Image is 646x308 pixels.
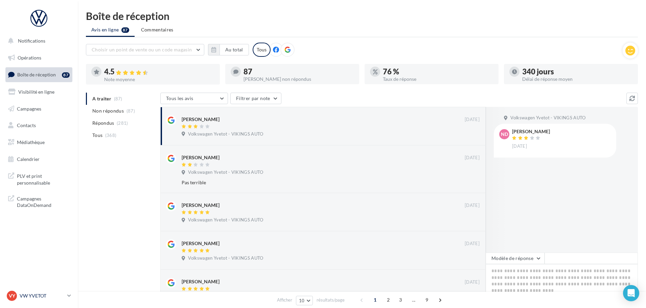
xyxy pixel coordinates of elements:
[17,72,56,77] span: Boîte de réception
[244,77,354,81] div: [PERSON_NAME] non répondus
[465,203,480,209] span: [DATE]
[4,67,74,82] a: Boîte de réception87
[17,122,36,128] span: Contacts
[17,156,40,162] span: Calendrier
[370,294,380,305] span: 1
[117,120,128,126] span: (281)
[92,132,102,139] span: Tous
[4,191,74,211] a: Campagnes DataOnDemand
[62,72,70,78] div: 87
[277,297,292,303] span: Afficher
[92,108,124,114] span: Non répondus
[4,169,74,189] a: PLV et print personnalisable
[244,68,354,75] div: 87
[383,68,493,75] div: 76 %
[510,115,585,121] span: Volkswagen Yvetot - VIKINGS AUTO
[522,77,632,81] div: Délai de réponse moyen
[18,38,45,44] span: Notifications
[104,68,214,76] div: 4.5
[182,154,220,161] div: [PERSON_NAME]
[86,11,638,21] div: Boîte de réception
[465,279,480,285] span: [DATE]
[296,296,313,305] button: 10
[105,133,117,138] span: (368)
[17,105,41,111] span: Campagnes
[141,26,174,33] span: Commentaires
[253,43,271,57] div: Tous
[501,131,508,138] span: ND
[512,129,550,134] div: [PERSON_NAME]
[4,152,74,166] a: Calendrier
[17,171,70,186] span: PLV et print personnalisable
[17,139,45,145] span: Médiathèque
[408,294,419,305] span: ...
[465,155,480,161] span: [DATE]
[421,294,432,305] span: 9
[317,297,345,303] span: résultats/page
[208,44,249,55] button: Au total
[383,294,394,305] span: 2
[9,292,15,299] span: VY
[4,85,74,99] a: Visibilité en ligne
[17,194,70,209] span: Campagnes DataOnDemand
[188,255,263,261] span: Volkswagen Yvetot - VIKINGS AUTO
[182,202,220,209] div: [PERSON_NAME]
[299,298,305,303] span: 10
[5,289,72,302] a: VY VW YVETOT
[166,95,193,101] span: Tous les avis
[623,285,639,301] div: Open Intercom Messenger
[522,68,632,75] div: 340 jours
[92,120,114,126] span: Répondus
[4,34,71,48] button: Notifications
[188,217,263,223] span: Volkswagen Yvetot - VIKINGS AUTO
[160,93,228,104] button: Tous les avis
[230,93,281,104] button: Filtrer par note
[512,143,527,149] span: [DATE]
[182,278,220,285] div: [PERSON_NAME]
[4,51,74,65] a: Opérations
[486,253,545,264] button: Modèle de réponse
[220,44,249,55] button: Au total
[18,55,41,61] span: Opérations
[126,108,135,114] span: (87)
[4,118,74,133] a: Contacts
[4,135,74,149] a: Médiathèque
[188,169,263,175] span: Volkswagen Yvetot - VIKINGS AUTO
[86,44,204,55] button: Choisir un point de vente ou un code magasin
[182,240,220,247] div: [PERSON_NAME]
[383,77,493,81] div: Taux de réponse
[18,89,54,95] span: Visibilité en ligne
[465,117,480,123] span: [DATE]
[92,47,192,52] span: Choisir un point de vente ou un code magasin
[182,179,436,186] div: Pas terrible
[188,131,263,137] span: Volkswagen Yvetot - VIKINGS AUTO
[4,102,74,116] a: Campagnes
[20,292,65,299] p: VW YVETOT
[104,77,214,82] div: Note moyenne
[182,116,220,123] div: [PERSON_NAME]
[395,294,406,305] span: 3
[465,241,480,247] span: [DATE]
